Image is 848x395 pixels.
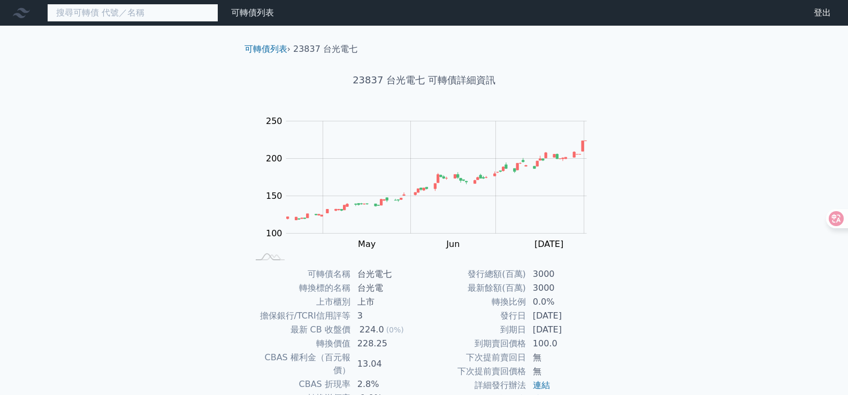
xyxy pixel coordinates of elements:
td: 轉換價值 [249,337,351,351]
tspan: [DATE] [534,239,563,249]
td: 發行總額(百萬) [424,267,526,281]
td: [DATE] [526,309,600,323]
td: 上市 [351,295,424,309]
h1: 23837 台光電七 可轉債詳細資訊 [236,73,613,88]
td: 下次提前賣回日 [424,351,526,365]
tspan: Jun [446,239,460,249]
td: CBAS 權利金（百元報價） [249,351,351,377]
td: 228.25 [351,337,424,351]
td: 擔保銀行/TCRI信用評等 [249,309,351,323]
g: Chart [261,116,603,271]
li: › [245,43,291,56]
td: 到期日 [424,323,526,337]
td: 100.0 [526,337,600,351]
a: 登出 [805,4,839,21]
a: 連結 [533,380,550,390]
td: 3000 [526,267,600,281]
td: 台光電 [351,281,424,295]
td: 到期賣回價格 [424,337,526,351]
td: 3000 [526,281,600,295]
td: 13.04 [351,351,424,377]
g: Series [287,141,587,220]
td: 轉換標的名稱 [249,281,351,295]
td: 2.8% [351,377,424,391]
td: 可轉債名稱 [249,267,351,281]
td: 詳細發行辦法 [424,378,526,392]
td: 台光電七 [351,267,424,281]
td: 無 [526,351,600,365]
tspan: 100 [266,228,282,238]
span: (0%) [386,326,404,334]
input: 搜尋可轉債 代號／名稱 [47,4,218,22]
td: [DATE] [526,323,600,337]
a: 可轉債列表 [231,7,274,18]
tspan: 200 [266,153,282,164]
td: CBAS 折現率 [249,377,351,391]
li: 23837 台光電七 [293,43,357,56]
tspan: 250 [266,116,282,126]
td: 上市櫃別 [249,295,351,309]
tspan: 150 [266,191,282,201]
td: 無 [526,365,600,378]
div: 224.0 [357,323,386,336]
tspan: May [358,239,376,249]
td: 下次提前賣回價格 [424,365,526,378]
td: 最新 CB 收盤價 [249,323,351,337]
td: 最新餘額(百萬) [424,281,526,295]
a: 可轉債列表 [245,44,287,54]
td: 發行日 [424,309,526,323]
td: 轉換比例 [424,295,526,309]
td: 3 [351,309,424,323]
td: 0.0% [526,295,600,309]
